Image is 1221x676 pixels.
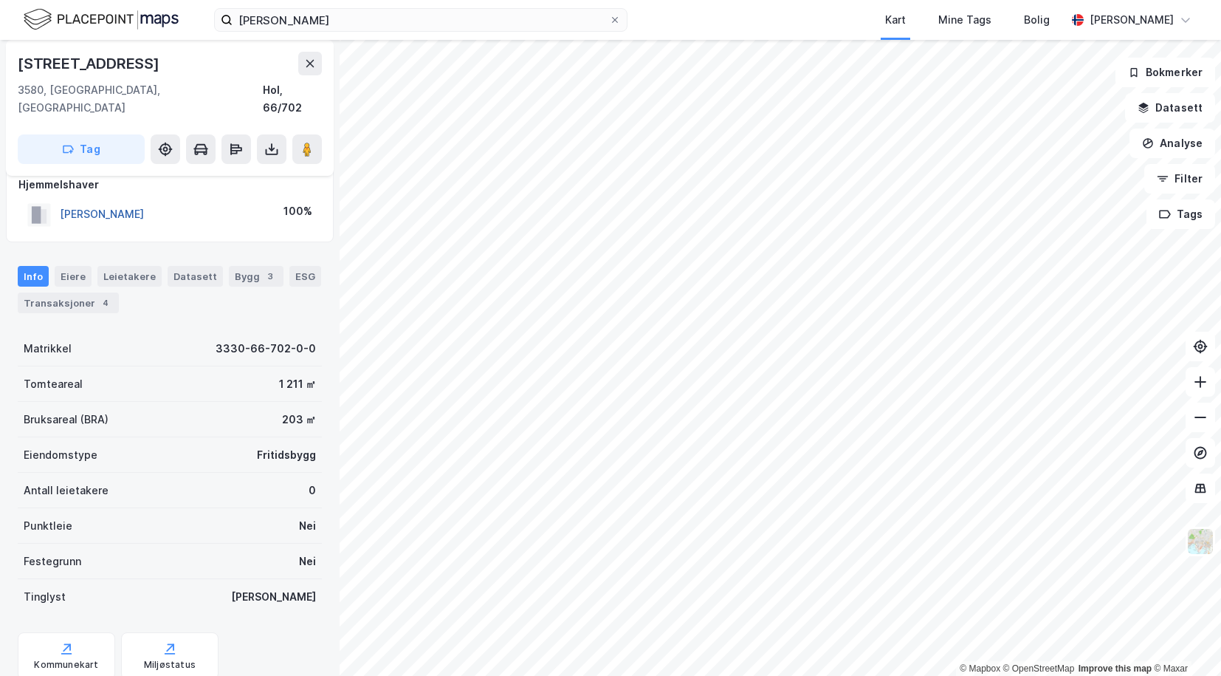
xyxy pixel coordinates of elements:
button: Tags [1146,199,1215,229]
div: Matrikkel [24,340,72,358]
div: 1 211 ㎡ [279,375,316,393]
div: [PERSON_NAME] [1090,11,1174,29]
div: Bruksareal (BRA) [24,411,109,429]
div: 3 [263,269,278,284]
div: Transaksjoner [18,293,119,313]
div: Kart [885,11,906,29]
div: Tomteareal [24,375,83,393]
div: Leietakere [97,266,162,287]
div: Antall leietakere [24,482,109,499]
div: Hol, 66/702 [263,81,322,117]
div: Bygg [229,266,283,287]
iframe: Chat Widget [1147,605,1221,676]
img: logo.f888ab2527a4732fd821a326f86c7f29.svg [24,7,179,33]
div: Mine Tags [938,11,991,29]
div: 3580, [GEOGRAPHIC_DATA], [GEOGRAPHIC_DATA] [18,81,263,117]
div: Nei [299,517,316,535]
div: Info [18,266,49,287]
div: Punktleie [24,517,72,535]
div: ESG [289,266,321,287]
div: Eiere [55,266,92,287]
div: 0 [309,482,316,499]
div: Kommunekart [34,659,98,671]
div: [PERSON_NAME] [231,588,316,606]
a: Mapbox [960,663,1000,674]
div: 203 ㎡ [282,411,316,429]
input: Søk på adresse, matrikkel, gårdeiere, leietakere eller personer [233,9,609,31]
a: Improve this map [1079,663,1152,674]
div: 4 [98,296,113,310]
button: Filter [1144,164,1215,194]
img: Z [1186,528,1214,556]
div: Festegrunn [24,553,81,570]
button: Datasett [1125,93,1215,123]
div: 100% [283,202,312,220]
div: [STREET_ADDRESS] [18,52,162,75]
div: Bolig [1024,11,1050,29]
div: 3330-66-702-0-0 [216,340,316,358]
button: Analyse [1129,129,1215,158]
button: Bokmerker [1115,58,1215,87]
a: OpenStreetMap [1003,663,1075,674]
div: Fritidsbygg [257,446,316,464]
div: Hjemmelshaver [18,176,321,194]
button: Tag [18,134,145,164]
div: Datasett [168,266,223,287]
div: Tinglyst [24,588,66,606]
div: Nei [299,553,316,570]
div: Miljøstatus [144,659,196,671]
div: Eiendomstype [24,446,97,464]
